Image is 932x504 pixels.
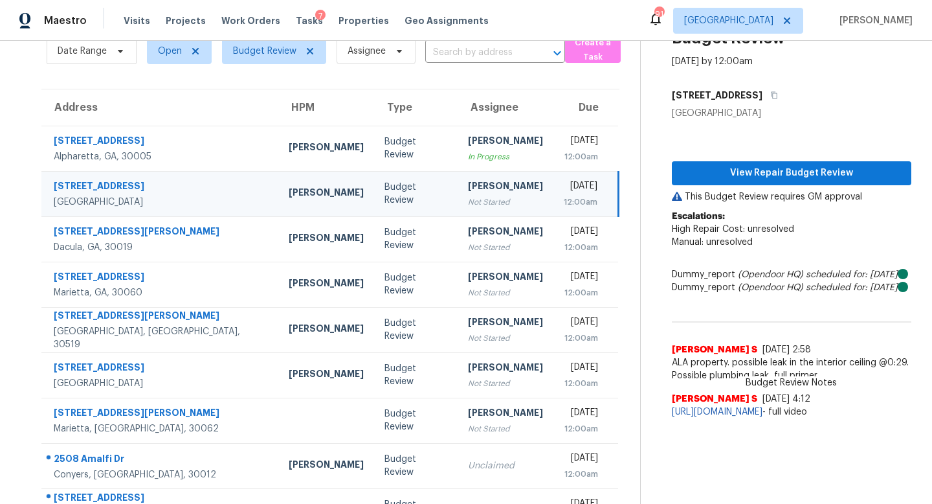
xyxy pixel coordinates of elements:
[672,190,911,203] p: This Budget Review requires GM approval
[564,134,599,150] div: [DATE]
[553,89,619,126] th: Due
[672,225,794,234] span: High Repair Cost: unresolved
[654,8,663,21] div: 91
[468,459,543,472] div: Unclaimed
[384,453,447,479] div: Budget Review
[54,225,268,241] div: [STREET_ADDRESS][PERSON_NAME]
[289,186,364,202] div: [PERSON_NAME]
[672,89,762,102] h5: [STREET_ADDRESS]
[54,468,268,481] div: Conyers, [GEOGRAPHIC_DATA], 30012
[565,38,621,63] button: Create a Task
[468,286,543,299] div: Not Started
[54,179,268,196] div: [STREET_ADDRESS]
[54,196,268,209] div: [GEOGRAPHIC_DATA]
[44,14,87,27] span: Maestro
[54,134,268,150] div: [STREET_ADDRESS]
[54,241,268,254] div: Dacula, GA, 30019
[672,281,911,294] div: Dummy_report
[684,14,773,27] span: [GEOGRAPHIC_DATA]
[54,270,268,286] div: [STREET_ADDRESS]
[468,150,543,163] div: In Progress
[468,315,543,332] div: [PERSON_NAME]
[54,406,268,422] div: [STREET_ADDRESS][PERSON_NAME]
[564,315,599,332] div: [DATE]
[278,89,374,126] th: HPM
[564,179,597,196] div: [DATE]
[738,376,845,389] span: Budget Review Notes
[672,356,911,382] span: ALA property. possible leak in the interior ceiling @0:29. Possible plumbing leak, full primer.
[54,422,268,435] div: Marietta, [GEOGRAPHIC_DATA], 30062
[54,452,268,468] div: 2508 Amalfi Dr
[166,14,206,27] span: Projects
[564,422,599,435] div: 12:00am
[738,270,803,279] i: (Opendoor HQ)
[834,14,913,27] span: [PERSON_NAME]
[58,45,107,58] span: Date Range
[564,377,599,390] div: 12:00am
[672,407,762,417] a: [URL][DOMAIN_NAME]
[564,286,599,299] div: 12:00am
[672,268,911,281] div: Dummy_report
[296,16,323,25] span: Tasks
[806,283,898,292] i: scheduled for: [DATE]
[672,212,725,221] b: Escalations:
[672,406,911,418] span: - full video
[468,196,543,209] div: Not Started
[384,362,447,388] div: Budget Review
[468,225,543,241] div: [PERSON_NAME]
[468,406,543,422] div: [PERSON_NAME]
[682,165,901,181] span: View Repair Budget Review
[468,179,543,196] div: [PERSON_NAME]
[41,89,278,126] th: Address
[289,367,364,384] div: [PERSON_NAME]
[405,14,489,27] span: Geo Assignments
[384,407,447,433] div: Budget Review
[289,231,364,247] div: [PERSON_NAME]
[564,150,599,163] div: 12:00am
[762,395,810,404] span: [DATE] 4:12
[338,14,389,27] span: Properties
[564,361,599,377] div: [DATE]
[672,393,757,406] span: [PERSON_NAME] S
[384,181,447,207] div: Budget Review
[384,226,447,252] div: Budget Review
[384,317,447,343] div: Budget Review
[54,377,268,390] div: [GEOGRAPHIC_DATA]
[221,14,280,27] span: Work Orders
[315,10,326,23] div: 7
[468,270,543,286] div: [PERSON_NAME]
[374,89,458,126] th: Type
[564,225,599,241] div: [DATE]
[468,377,543,390] div: Not Started
[672,343,757,356] span: [PERSON_NAME] S
[54,286,268,299] div: Marietta, GA, 30060
[672,107,911,120] div: [GEOGRAPHIC_DATA]
[672,32,785,45] h2: Budget Review
[468,241,543,254] div: Not Started
[468,422,543,435] div: Not Started
[468,332,543,345] div: Not Started
[124,14,150,27] span: Visits
[348,45,386,58] span: Assignee
[762,84,780,107] button: Copy Address
[564,332,599,345] div: 12:00am
[564,452,599,468] div: [DATE]
[564,196,597,209] div: 12:00am
[564,270,599,286] div: [DATE]
[158,45,182,58] span: Open
[571,36,614,65] span: Create a Task
[425,43,529,63] input: Search by address
[54,325,268,351] div: [GEOGRAPHIC_DATA], [GEOGRAPHIC_DATA], 30519
[738,283,803,292] i: (Opendoor HQ)
[468,361,543,377] div: [PERSON_NAME]
[564,406,599,422] div: [DATE]
[384,135,447,161] div: Budget Review
[384,271,447,297] div: Budget Review
[289,277,364,293] div: [PERSON_NAME]
[54,309,268,325] div: [STREET_ADDRESS][PERSON_NAME]
[672,161,911,185] button: View Repair Budget Review
[468,134,543,150] div: [PERSON_NAME]
[458,89,553,126] th: Assignee
[289,322,364,338] div: [PERSON_NAME]
[233,45,296,58] span: Budget Review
